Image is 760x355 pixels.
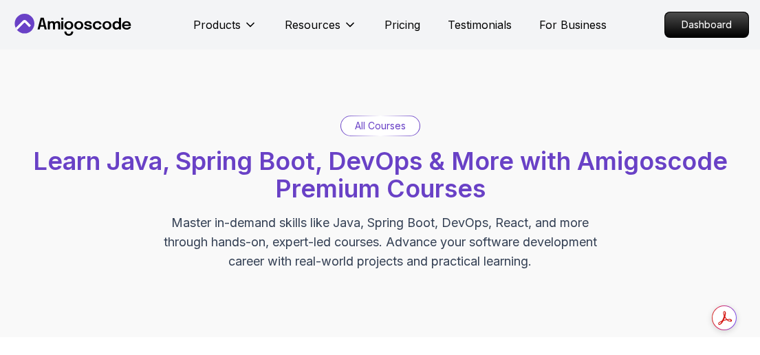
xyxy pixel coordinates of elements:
[193,17,257,44] button: Products
[285,17,340,33] p: Resources
[149,213,611,271] p: Master in-demand skills like Java, Spring Boot, DevOps, React, and more through hands-on, expert-...
[384,17,420,33] a: Pricing
[665,12,748,37] p: Dashboard
[285,17,357,44] button: Resources
[193,17,241,33] p: Products
[355,119,406,133] p: All Courses
[664,12,749,38] a: Dashboard
[539,17,607,33] a: For Business
[33,146,728,204] span: Learn Java, Spring Boot, DevOps & More with Amigoscode Premium Courses
[448,17,512,33] a: Testimonials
